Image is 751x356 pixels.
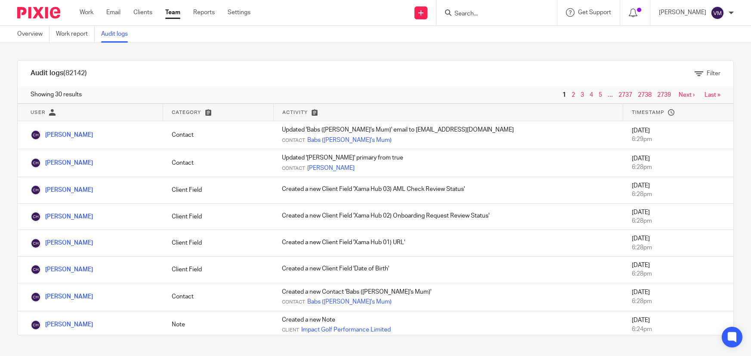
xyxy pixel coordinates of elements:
[282,327,299,334] span: Client
[572,92,575,98] a: 2
[590,92,593,98] a: 4
[273,149,623,177] td: Updated '[PERSON_NAME]' primary from true
[101,26,134,43] a: Audit logs
[172,110,201,115] span: Category
[163,177,273,204] td: Client Field
[31,292,41,302] img: Chloe Hooton
[632,243,725,252] div: 6:28pm
[581,92,584,98] a: 3
[133,8,152,17] a: Clients
[31,160,93,166] a: [PERSON_NAME]
[599,92,602,98] a: 5
[31,212,41,222] img: Chloe Hooton
[163,149,273,177] td: Contact
[282,110,308,115] span: Activity
[705,92,720,98] a: Last »
[707,71,720,77] span: Filter
[31,240,93,246] a: [PERSON_NAME]
[31,187,93,193] a: [PERSON_NAME]
[632,297,725,306] div: 6:28pm
[165,8,180,17] a: Team
[31,214,93,220] a: [PERSON_NAME]
[163,311,273,339] td: Note
[632,325,725,334] div: 6:24pm
[282,299,305,306] span: Contact
[31,185,41,195] img: Chloe Hooton
[31,130,41,140] img: Chloe Hooton
[31,264,41,275] img: Chloe Hooton
[623,311,733,339] td: [DATE]
[307,298,392,306] a: Babs ([PERSON_NAME]'s Mum)
[632,217,725,225] div: 6:28pm
[163,283,273,311] td: Contact
[659,8,706,17] p: [PERSON_NAME]
[282,137,305,144] span: Contact
[632,270,725,278] div: 6:28pm
[606,90,615,100] span: …
[163,230,273,257] td: Client Field
[273,121,623,149] td: Updated 'Babs ([PERSON_NAME]'s Mum)' email to [EMAIL_ADDRESS][DOMAIN_NAME]
[31,238,41,249] img: Chloe Hooton
[17,26,49,43] a: Overview
[228,8,250,17] a: Settings
[17,7,60,18] img: Pixie
[454,10,531,18] input: Search
[632,110,664,115] span: Timestamp
[578,9,611,15] span: Get Support
[560,90,568,100] span: 1
[273,177,623,204] td: Created a new Client Field 'Xama Hub 03) AML Check Review Status'
[80,8,93,17] a: Work
[632,190,725,199] div: 6:28pm
[307,164,355,172] a: [PERSON_NAME]
[618,92,632,98] a: 2737
[623,149,733,177] td: [DATE]
[273,283,623,311] td: Created a new Contact 'Babs ([PERSON_NAME]'s Mum)'
[273,203,623,230] td: Created a new Client Field 'Xama Hub 02) Onboarding Request Review Status'
[638,92,652,98] a: 2738
[31,158,41,168] img: Chloe Hooton
[106,8,121,17] a: Email
[657,92,671,98] a: 2739
[711,6,724,20] img: svg%3E
[623,203,733,230] td: [DATE]
[56,26,95,43] a: Work report
[31,267,93,273] a: [PERSON_NAME]
[31,294,93,300] a: [PERSON_NAME]
[632,163,725,172] div: 6:28pm
[623,230,733,257] td: [DATE]
[623,283,733,311] td: [DATE]
[301,325,391,334] a: Impact Golf Performance Limited
[623,177,733,204] td: [DATE]
[31,110,45,115] span: User
[273,311,623,339] td: Created a new Note
[31,322,93,328] a: [PERSON_NAME]
[282,165,305,172] span: Contact
[273,256,623,283] td: Created a new Client Field 'Date of Birth'
[623,256,733,283] td: [DATE]
[31,90,82,99] span: Showing 30 results
[193,8,215,17] a: Reports
[31,320,41,330] img: Chloe Hooton
[163,121,273,149] td: Contact
[632,135,725,144] div: 6:29pm
[307,136,392,144] a: Babs ([PERSON_NAME]'s Mum)
[31,132,93,138] a: [PERSON_NAME]
[163,256,273,283] td: Client Field
[273,230,623,257] td: Created a new Client Field 'Xama Hub 01) URL'
[679,92,695,98] a: Next ›
[163,203,273,230] td: Client Field
[623,121,733,149] td: [DATE]
[560,92,720,98] nav: pager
